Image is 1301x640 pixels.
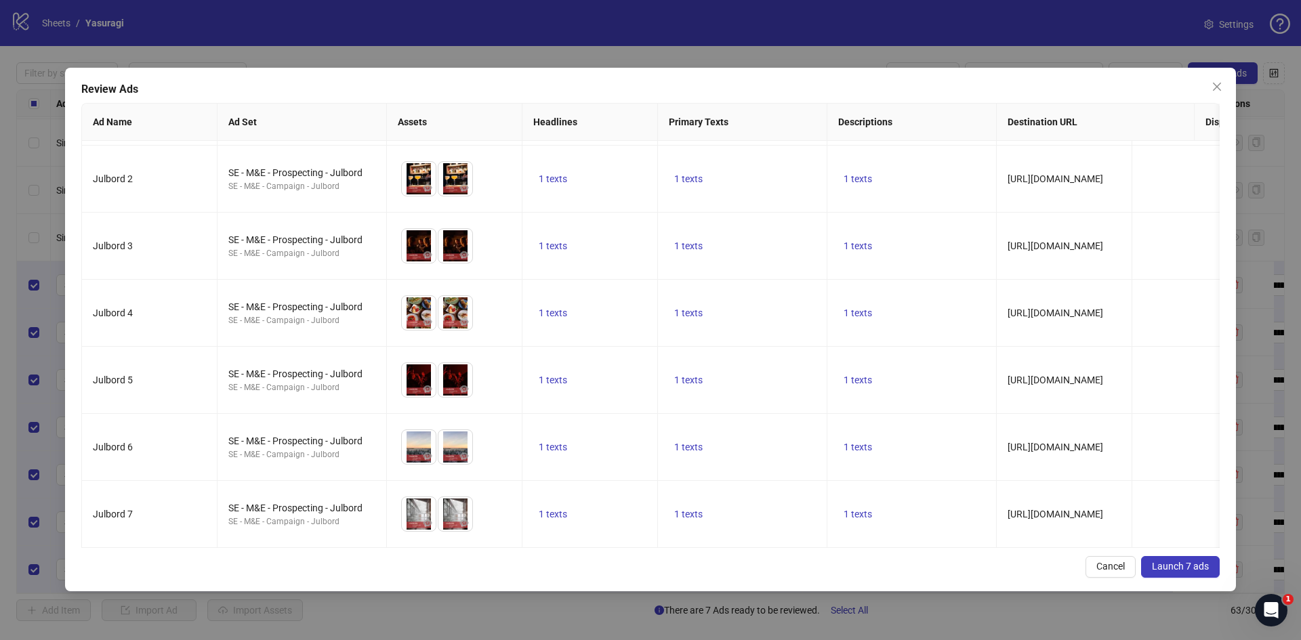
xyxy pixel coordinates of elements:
img: Asset 1 [402,162,436,196]
span: eye [459,518,469,528]
button: 1 texts [838,439,877,455]
button: 1 texts [533,439,573,455]
span: 1 texts [844,307,872,318]
span: Julbord 4 [93,307,133,318]
div: SE - M&E - Campaign - Julbord [228,515,375,528]
span: 1 texts [844,509,872,519]
span: eye [423,250,432,259]
span: Julbord 2 [93,173,133,184]
span: Julbord 6 [93,442,133,452]
button: 1 texts [533,171,573,187]
button: 1 texts [669,372,708,388]
th: Descriptions [827,104,997,141]
span: [URL][DOMAIN_NAME] [1008,240,1103,251]
span: eye [459,250,469,259]
button: Preview [456,515,472,531]
span: eye [423,518,432,528]
span: 1 texts [539,173,567,184]
button: 1 texts [838,372,877,388]
button: Preview [456,448,472,464]
img: Asset 2 [438,229,472,263]
span: 1 texts [674,509,703,519]
span: Julbord 7 [93,509,133,519]
span: eye [459,451,469,461]
button: Preview [456,314,472,330]
span: eye [459,384,469,393]
th: Destination URL [997,104,1195,141]
button: 1 texts [838,238,877,254]
span: eye [423,451,432,461]
span: 1 texts [674,240,703,251]
button: Preview [419,448,436,464]
div: SE - M&E - Campaign - Julbord [228,381,375,394]
th: Ad Set [218,104,387,141]
span: 1 texts [844,173,872,184]
span: 1 [1283,594,1294,605]
th: Ad Name [82,104,218,141]
img: Asset 2 [438,296,472,330]
img: Asset 2 [438,497,472,531]
button: Preview [456,247,472,263]
div: SE - M&E - Prospecting - Julbord [228,299,375,314]
span: 1 texts [539,375,567,385]
span: [URL][DOMAIN_NAME] [1008,307,1103,318]
button: Cancel [1086,556,1136,578]
button: Launch 7 ads [1141,556,1220,578]
span: 1 texts [539,240,567,251]
img: Asset 1 [402,363,436,397]
span: 1 texts [674,375,703,385]
span: Cancel [1096,561,1125,572]
button: 1 texts [669,305,708,321]
span: Julbord 3 [93,240,133,251]
button: 1 texts [533,238,573,254]
span: 1 texts [844,442,872,452]
div: SE - M&E - Prospecting - Julbord [228,366,375,381]
div: SE - M&E - Campaign - Julbord [228,314,375,327]
div: SE - M&E - Campaign - Julbord [228,448,375,461]
span: 1 texts [539,307,567,318]
span: [URL][DOMAIN_NAME] [1008,173,1103,184]
span: [URL][DOMAIN_NAME] [1008,375,1103,385]
div: SE - M&E - Prospecting - Julbord [228,433,375,448]
img: Asset 1 [402,430,436,464]
button: 1 texts [533,372,573,388]
button: Preview [419,179,436,196]
div: SE - M&E - Campaign - Julbord [228,247,375,260]
span: eye [423,183,432,192]
button: 1 texts [669,506,708,522]
button: 1 texts [533,305,573,321]
span: [URL][DOMAIN_NAME] [1008,442,1103,452]
th: Assets [387,104,522,141]
div: SE - M&E - Prospecting - Julbord [228,500,375,515]
span: eye [423,384,432,393]
span: 1 texts [844,240,872,251]
span: eye [459,317,469,326]
button: Preview [456,179,472,196]
div: SE - M&E - Prospecting - Julbord [228,232,375,247]
span: Julbord 5 [93,375,133,385]
span: 1 texts [674,307,703,318]
span: 1 texts [539,442,567,452]
span: 1 texts [539,509,567,519]
iframe: Intercom live chat [1255,594,1287,626]
button: Close [1206,76,1228,98]
span: 1 texts [674,442,703,452]
span: eye [423,317,432,326]
img: Asset 1 [402,296,436,330]
span: close [1212,81,1222,92]
button: Preview [419,314,436,330]
img: Asset 2 [438,430,472,464]
button: 1 texts [838,171,877,187]
span: Launch 7 ads [1152,561,1209,572]
button: 1 texts [838,305,877,321]
button: Preview [456,381,472,397]
span: [URL][DOMAIN_NAME] [1008,509,1103,519]
button: 1 texts [669,238,708,254]
button: 1 texts [533,506,573,522]
button: 1 texts [838,506,877,522]
button: Preview [419,381,436,397]
span: eye [459,183,469,192]
span: 1 texts [844,375,872,385]
div: SE - M&E - Campaign - Julbord [228,180,375,193]
div: Review Ads [81,81,1220,98]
